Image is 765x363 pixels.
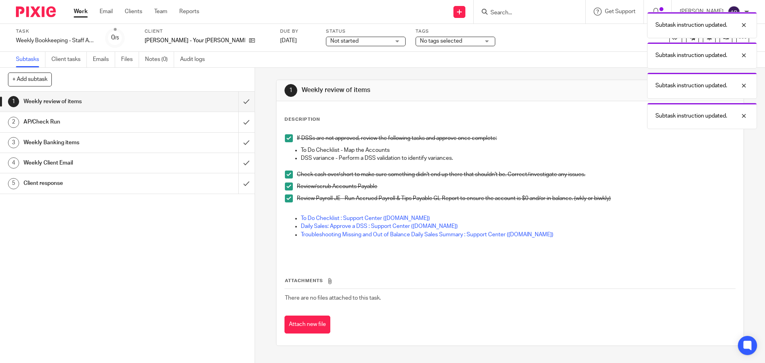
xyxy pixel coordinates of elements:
[297,171,735,179] p: Check cash over/short to make sure something didn't end up there that shouldn't be. Correct/inves...
[74,8,88,16] a: Work
[285,295,381,301] span: There are no files attached to this task.
[24,116,161,128] h1: AP/Check Run
[145,28,270,35] label: Client
[301,224,458,229] a: Daily Sales: Approve a DSS : Support Center ([DOMAIN_NAME])
[180,52,211,67] a: Audit logs
[115,36,119,40] small: /5
[297,182,735,190] p: Review/scrub Accounts Payable
[16,28,96,35] label: Task
[284,316,330,334] button: Attach new file
[728,6,740,18] img: svg%3E
[179,8,199,16] a: Reports
[297,134,735,142] p: If DSSs are not approved, review the following tasks and approve once complete:
[301,154,735,162] p: DSS variance - Perform a DSS validation to identify variances.
[280,28,316,35] label: Due by
[8,137,19,148] div: 3
[330,38,359,44] span: Not started
[301,216,430,221] a: To Do Checklist : Support Center ([DOMAIN_NAME])
[121,52,139,67] a: Files
[24,157,161,169] h1: Weekly Client Email
[301,146,735,154] p: To Do Checklist - Map the Accounts
[24,137,161,149] h1: Weekly Banking items
[16,37,96,45] div: Weekly Bookkeeping - Staff Accountant - YPJ
[16,6,56,17] img: Pixie
[24,96,161,108] h1: Weekly review of items
[125,8,142,16] a: Clients
[51,52,87,67] a: Client tasks
[301,232,553,237] a: Troubleshooting Missing and Out of Balance Daily Sales Summary : Support Center ([DOMAIN_NAME])
[145,52,174,67] a: Notes (0)
[655,51,727,59] p: Subtask instruction updated.
[16,52,45,67] a: Subtasks
[284,84,297,97] div: 1
[655,82,727,90] p: Subtask instruction updated.
[111,33,119,42] div: 0
[8,178,19,189] div: 5
[284,116,320,123] p: Description
[8,157,19,169] div: 4
[93,52,115,67] a: Emails
[8,73,52,86] button: + Add subtask
[8,96,19,107] div: 1
[154,8,167,16] a: Team
[24,177,161,189] h1: Client response
[302,86,527,94] h1: Weekly review of items
[100,8,113,16] a: Email
[655,112,727,120] p: Subtask instruction updated.
[297,194,735,202] p: Review Payroll JE - Run Accrued Payroll & Tips Payable GL Report to ensure the account is $0 and/...
[280,38,297,43] span: [DATE]
[285,279,323,283] span: Attachments
[8,117,19,128] div: 2
[326,28,406,35] label: Status
[145,37,245,45] p: [PERSON_NAME] - Your [PERSON_NAME] LLC
[655,21,727,29] p: Subtask instruction updated.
